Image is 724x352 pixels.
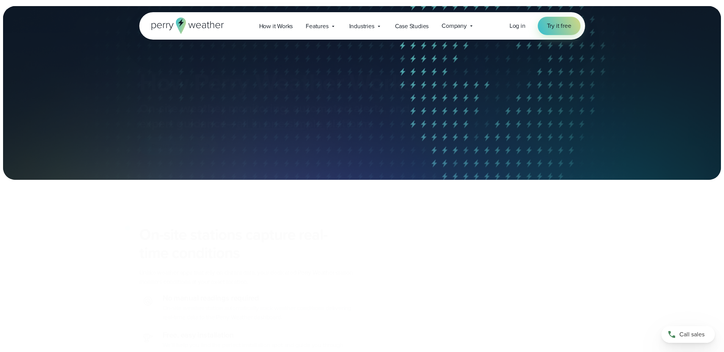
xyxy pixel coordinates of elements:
[510,21,526,30] span: Log in
[510,21,526,30] a: Log in
[679,330,705,339] span: Call sales
[349,22,374,31] span: Industries
[442,21,467,30] span: Company
[259,22,293,31] span: How it Works
[253,18,300,34] a: How it Works
[661,326,715,343] a: Call sales
[389,18,435,34] a: Case Studies
[547,21,571,30] span: Try it free
[306,22,328,31] span: Features
[395,22,429,31] span: Case Studies
[538,17,580,35] a: Try it free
